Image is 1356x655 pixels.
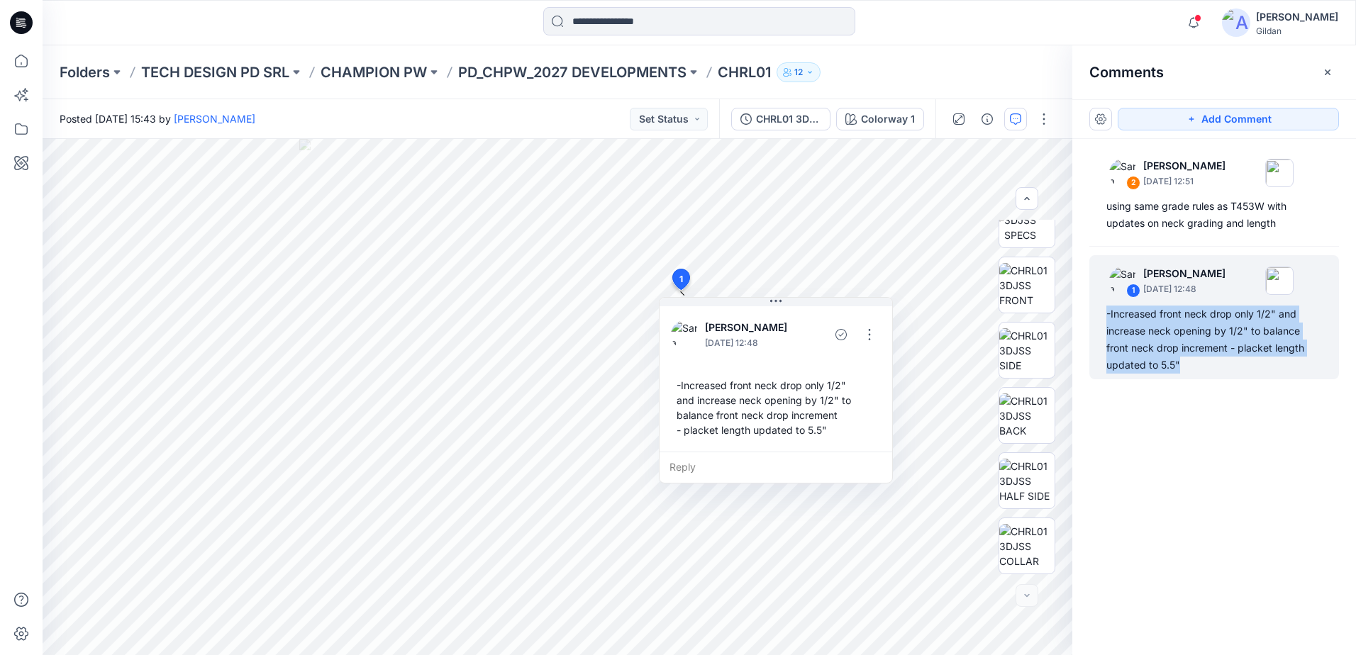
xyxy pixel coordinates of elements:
[1256,26,1338,36] div: Gildan
[1143,174,1226,189] p: [DATE] 12:51
[705,336,799,350] p: [DATE] 12:48
[321,62,427,82] a: CHAMPION PW
[1222,9,1250,37] img: avatar
[1106,306,1322,374] div: -Increased front neck drop only 1/2" and increase neck opening by 1/2" to balance front neck drop...
[1118,108,1339,130] button: Add Comment
[671,372,881,443] div: -Increased front neck drop only 1/2" and increase neck opening by 1/2" to balance front neck drop...
[1004,198,1055,242] img: CHRL01 3DJSS SPECS
[777,62,821,82] button: 12
[1143,265,1226,282] p: [PERSON_NAME]
[794,65,803,80] p: 12
[836,108,924,130] button: Colorway 1
[60,111,255,126] span: Posted [DATE] 15:43 by
[671,320,699,349] img: Sara Hernandez
[999,524,1055,569] img: CHRL01 3DJSS COLLAR
[1089,64,1164,81] h2: Comments
[60,62,110,82] a: Folders
[861,111,915,127] div: Colorway 1
[1143,282,1226,296] p: [DATE] 12:48
[999,263,1055,308] img: CHRL01 3DJSS FRONT
[660,452,892,483] div: Reply
[679,273,683,286] span: 1
[1109,159,1138,187] img: Sara Hernandez
[1106,198,1322,232] div: using same grade rules as T453W with updates on neck grading and length
[756,111,821,127] div: CHRL01 3DJSS
[1256,9,1338,26] div: [PERSON_NAME]
[458,62,687,82] a: PD_CHPW_2027 DEVELOPMENTS
[141,62,289,82] a: TECH DESIGN PD SRL
[1126,176,1140,190] div: 2
[174,113,255,125] a: [PERSON_NAME]
[1143,157,1226,174] p: [PERSON_NAME]
[705,319,799,336] p: [PERSON_NAME]
[1126,284,1140,298] div: 1
[976,108,999,130] button: Details
[999,328,1055,373] img: CHRL01 3DJSS SIDE
[731,108,830,130] button: CHRL01 3DJSS
[999,459,1055,503] img: CHRL01 3DJSS HALF SIDE
[1109,267,1138,295] img: Sara Hernandez
[718,62,771,82] p: CHRL01
[999,393,1055,438] img: CHRL01 3DJSS BACK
